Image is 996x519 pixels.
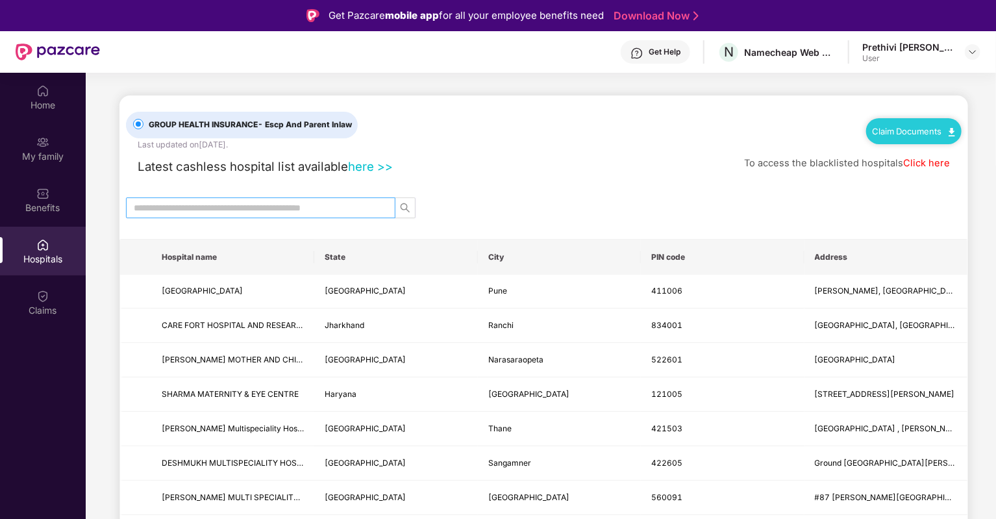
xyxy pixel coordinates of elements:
td: SHARMA MATERNITY & EYE CENTRE [151,377,314,412]
td: Siddhivinayak Multispeciality Hospital [151,412,314,446]
span: 421503 [651,424,682,433]
span: Sangamner [488,458,531,468]
td: CARE FORT HOSPITAL AND RESEARCH FOUNDATION [151,309,314,343]
td: Haryana [314,377,477,412]
td: Ranchi [478,309,641,343]
a: Claim Documents [873,126,955,136]
span: [GEOGRAPHIC_DATA], [GEOGRAPHIC_DATA] [815,320,981,330]
td: #87 VENKATESHWARA COMPLEX B.E.L.LAYOUT, 1ST STAGE, MAGADI MAIN ROAD [804,481,967,515]
span: [GEOGRAPHIC_DATA] [325,286,406,296]
span: N [724,44,734,60]
span: search [395,203,415,213]
td: Thane [478,412,641,446]
img: svg+xml;base64,PHN2ZyB4bWxucz0iaHR0cDovL3d3dy53My5vcmcvMjAwMC9zdmciIHdpZHRoPSIxMC40IiBoZWlnaHQ9Ij... [949,128,955,136]
img: svg+xml;base64,PHN2ZyBpZD0iSG9tZSIgeG1sbnM9Imh0dHA6Ly93d3cudzMub3JnLzIwMDAvc3ZnIiB3aWR0aD0iMjAiIG... [36,84,49,97]
span: To access the blacklisted hospitals [744,157,903,169]
td: Jharkhand [314,309,477,343]
div: Prethivi [PERSON_NAME] [862,41,953,53]
span: Pune [488,286,507,296]
span: [GEOGRAPHIC_DATA] [162,286,243,296]
span: [GEOGRAPHIC_DATA] [815,355,896,364]
a: here >> [348,159,393,173]
td: Ground Floor Visawa Building, Pune Nashik Highway [804,446,967,481]
span: [GEOGRAPHIC_DATA] [325,458,406,468]
div: User [862,53,953,64]
td: SHREE HOSPITAL [151,275,314,309]
span: [GEOGRAPHIC_DATA] [488,389,569,399]
img: svg+xml;base64,PHN2ZyBpZD0iSG9zcGl0YWxzIiB4bWxucz0iaHR0cDovL3d3dy53My5vcmcvMjAwMC9zdmciIHdpZHRoPS... [36,238,49,251]
span: [GEOGRAPHIC_DATA] [325,424,406,433]
th: City [478,240,641,275]
td: DESHMUKH MULTISPECIALITY HOSPITAL [151,446,314,481]
span: 411006 [651,286,682,296]
span: [PERSON_NAME] MULTI SPECIALITY HOSPITAL [162,492,339,502]
span: Hospital name [162,252,304,262]
img: svg+xml;base64,PHN2ZyBpZD0iRHJvcGRvd24tMzJ4MzIiIHhtbG5zPSJodHRwOi8vd3d3LnczLm9yZy8yMDAwL3N2ZyIgd2... [967,47,978,57]
th: Address [804,240,967,275]
span: 522601 [651,355,682,364]
strong: mobile app [385,9,439,21]
span: [STREET_ADDRESS][PERSON_NAME] [815,389,955,399]
span: Ranchi [488,320,514,330]
span: 422605 [651,458,682,468]
span: [GEOGRAPHIC_DATA] [488,492,569,502]
span: GROUP HEALTH INSURANCE [143,119,357,131]
div: Namecheap Web services Pvt Ltd [744,46,835,58]
span: [PERSON_NAME] Multispeciality Hospital [162,424,313,433]
span: [GEOGRAPHIC_DATA] [325,355,406,364]
img: svg+xml;base64,PHN2ZyBpZD0iSGVscC0zMngzMiIgeG1sbnM9Imh0dHA6Ly93d3cudzMub3JnLzIwMDAvc3ZnIiB3aWR0aD... [630,47,643,60]
img: svg+xml;base64,PHN2ZyBpZD0iQmVuZWZpdHMiIHhtbG5zPSJodHRwOi8vd3d3LnczLm9yZy8yMDAwL3N2ZyIgd2lkdGg9Ij... [36,187,49,200]
span: Thane [488,424,512,433]
th: PIN code [641,240,804,275]
span: CARE FORT HOSPITAL AND RESEARCH FOUNDATION [162,320,361,330]
span: Ground [GEOGRAPHIC_DATA][PERSON_NAME] [815,458,990,468]
span: Jharkhand [325,320,364,330]
td: Pune [478,275,641,309]
td: 1st Floor Vasthu Arcade Building , Swami Samarth Chowk [804,412,967,446]
td: Narasaraopeta [478,343,641,377]
span: Latest cashless hospital list available [138,159,348,173]
span: 834001 [651,320,682,330]
span: 560091 [651,492,682,502]
th: State [314,240,477,275]
td: Palnadu Road, Beside Municiple Library [804,343,967,377]
td: SHANTHA MULTI SPECIALITY HOSPITAL [151,481,314,515]
td: Karnataka [314,481,477,515]
td: Maharashtra [314,275,477,309]
td: Siddharth Mension, Pune Nagar Road, Opp Agakhan Palace [804,275,967,309]
div: Get Pazcare for all your employee benefits need [329,8,604,23]
span: Address [815,252,957,262]
td: Maharashtra [314,412,477,446]
span: Haryana [325,389,356,399]
td: Maharashtra [314,446,477,481]
td: Sangamner [478,446,641,481]
img: svg+xml;base64,PHN2ZyB3aWR0aD0iMjAiIGhlaWdodD0iMjAiIHZpZXdCb3g9IjAgMCAyMCAyMCIgZmlsbD0ibm9uZSIgeG... [36,136,49,149]
button: search [395,197,416,218]
img: svg+xml;base64,PHN2ZyBpZD0iQ2xhaW0iIHhtbG5zPSJodHRwOi8vd3d3LnczLm9yZy8yMDAwL3N2ZyIgd2lkdGg9IjIwIi... [36,290,49,303]
div: Last updated on [DATE] . [138,138,228,151]
td: Bangalore [478,481,641,515]
td: KONKA RD, LOWER BAZAR [804,309,967,343]
td: Andhra Pradesh [314,343,477,377]
td: SRI SRINIVASA MOTHER AND CHILD HOSPITAL [151,343,314,377]
span: - Escp And Parent Inlaw [258,120,352,129]
span: DESHMUKH MULTISPECIALITY HOSPITAL [162,458,318,468]
a: Download Now [614,9,695,23]
span: SHARMA MATERNITY & EYE CENTRE [162,389,299,399]
img: New Pazcare Logo [16,44,100,60]
span: [GEOGRAPHIC_DATA] [325,492,406,502]
img: Stroke [693,9,699,23]
td: Faridabad [478,377,641,412]
span: [PERSON_NAME] MOTHER AND CHILD HOSPITAL [162,355,347,364]
td: House No 94 , New Indusrial Town, Deep Chand Bhartia Marg [804,377,967,412]
span: [GEOGRAPHIC_DATA] , [PERSON_NAME] [815,424,966,433]
th: Hospital name [151,240,314,275]
span: 121005 [651,389,682,399]
span: Narasaraopeta [488,355,543,364]
div: Get Help [649,47,680,57]
img: Logo [306,9,319,22]
a: Click here [903,157,950,169]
